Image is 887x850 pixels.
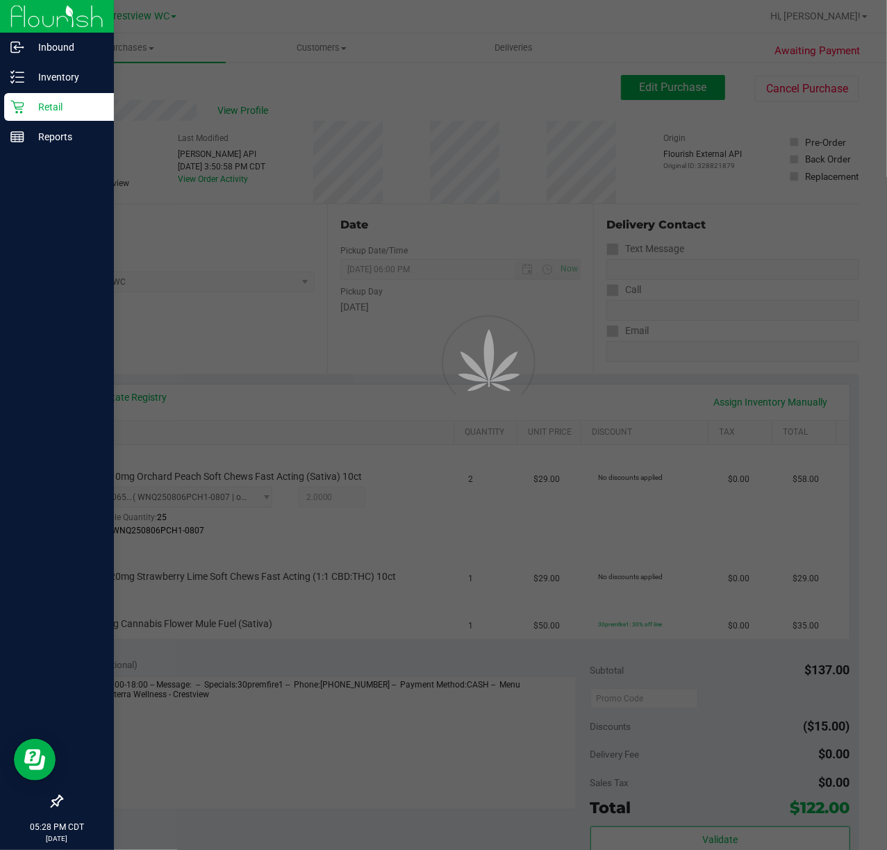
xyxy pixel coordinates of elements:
p: Retail [24,99,108,115]
p: Inbound [24,39,108,56]
p: [DATE] [6,833,108,844]
p: Reports [24,128,108,145]
inline-svg: Inbound [10,40,24,54]
inline-svg: Inventory [10,70,24,84]
inline-svg: Retail [10,100,24,114]
inline-svg: Reports [10,130,24,144]
p: Inventory [24,69,108,85]
iframe: Resource center [14,739,56,781]
p: 05:28 PM CDT [6,821,108,833]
